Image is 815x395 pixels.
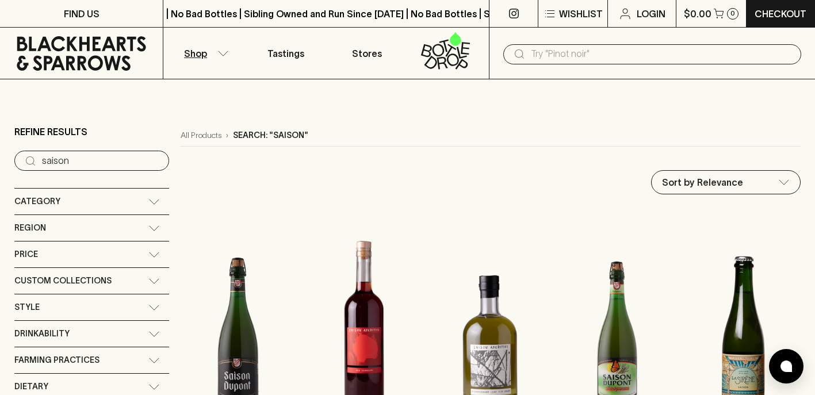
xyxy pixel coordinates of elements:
[14,300,40,315] span: Style
[163,28,244,79] button: Shop
[245,28,326,79] a: Tastings
[64,7,100,21] p: FIND US
[14,379,48,394] span: Dietary
[184,47,207,60] p: Shop
[233,129,308,141] p: Search: "saison"
[684,7,711,21] p: $0.00
[14,247,38,262] span: Price
[531,45,792,63] input: Try "Pinot noir"
[14,268,169,294] div: Custom Collections
[352,47,382,60] p: Stores
[14,215,169,241] div: Region
[559,7,603,21] p: Wishlist
[14,353,100,367] span: Farming Practices
[652,171,800,194] div: Sort by Relevance
[730,10,735,17] p: 0
[42,152,160,170] input: Try “Pinot noir”
[755,7,806,21] p: Checkout
[326,28,407,79] a: Stores
[14,241,169,267] div: Price
[14,321,169,347] div: Drinkability
[226,129,228,141] p: ›
[14,294,169,320] div: Style
[14,189,169,214] div: Category
[267,47,304,60] p: Tastings
[14,194,60,209] span: Category
[637,7,665,21] p: Login
[14,274,112,288] span: Custom Collections
[181,129,221,141] a: All Products
[14,221,46,235] span: Region
[662,175,743,189] p: Sort by Relevance
[14,327,70,341] span: Drinkability
[14,347,169,373] div: Farming Practices
[780,361,792,372] img: bubble-icon
[14,125,87,139] p: Refine Results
